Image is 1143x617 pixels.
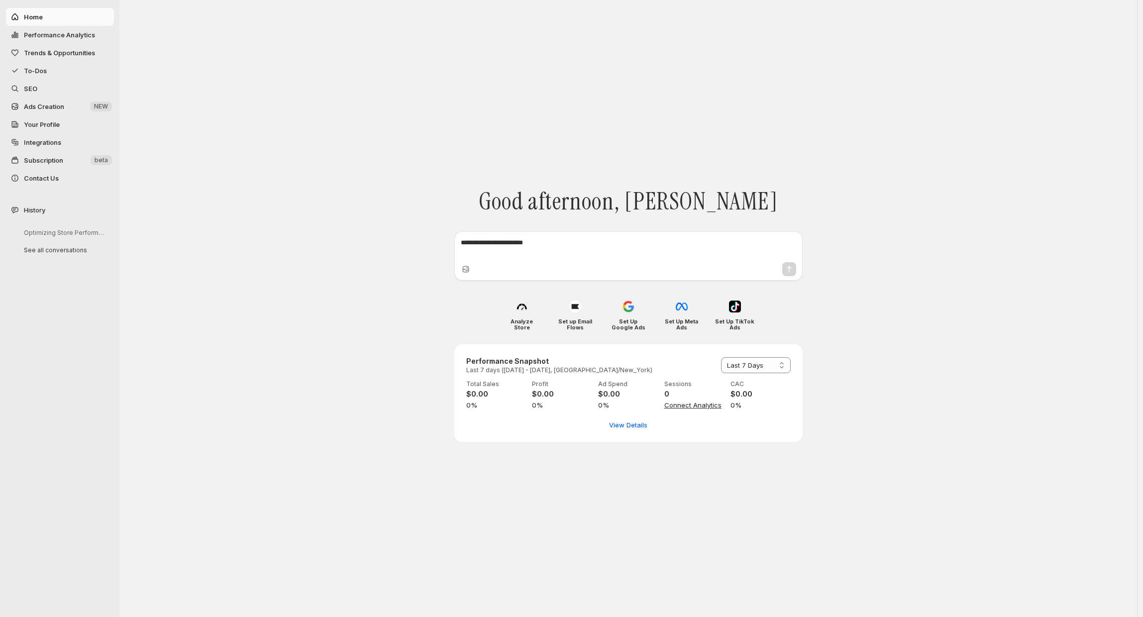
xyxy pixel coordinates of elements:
[466,356,652,366] h3: Performance Snapshot
[730,380,791,388] p: CAC
[466,380,526,388] p: Total Sales
[6,44,114,62] button: Trends & Opportunities
[95,156,108,164] span: beta
[24,31,95,39] span: Performance Analytics
[623,301,634,312] img: Set Up Google Ads icon
[24,103,64,110] span: Ads Creation
[6,169,114,187] button: Contact Us
[16,242,110,258] button: See all conversations
[24,174,59,182] span: Contact Us
[715,318,754,330] h4: Set Up TikTok Ads
[532,400,592,410] span: 0%
[24,67,47,75] span: To-Dos
[6,98,114,115] button: Ads Creation
[502,318,541,330] h4: Analyze Store
[676,301,688,312] img: Set Up Meta Ads icon
[24,156,63,164] span: Subscription
[6,8,114,26] button: Home
[555,318,595,330] h4: Set up Email Flows
[94,103,108,110] span: NEW
[598,389,658,399] h4: $0.00
[516,301,528,312] img: Analyze Store icon
[461,264,471,274] button: Upload image
[598,380,658,388] p: Ad Spend
[16,225,110,240] button: Optimizing Store Performance Analysis Steps
[6,115,114,133] a: Your Profile
[664,380,725,388] p: Sessions
[6,62,114,80] button: To-Dos
[479,187,778,216] span: Good afternoon, [PERSON_NAME]
[6,133,114,151] a: Integrations
[609,318,648,330] h4: Set Up Google Ads
[730,400,791,410] span: 0%
[466,366,652,374] p: Last 7 days ([DATE] - [DATE], [GEOGRAPHIC_DATA]/New_York)
[664,389,725,399] h4: 0
[603,417,653,433] button: View detailed performance
[24,13,43,21] span: Home
[569,301,581,312] img: Set up Email Flows icon
[6,26,114,44] button: Performance Analytics
[466,400,526,410] span: 0%
[532,389,592,399] h4: $0.00
[6,80,114,98] a: SEO
[609,420,647,430] span: View Details
[662,318,701,330] h4: Set Up Meta Ads
[24,49,95,57] span: Trends & Opportunities
[6,151,114,169] button: Subscription
[729,301,741,312] img: Set Up TikTok Ads icon
[466,389,526,399] h4: $0.00
[598,400,658,410] span: 0%
[730,389,791,399] h4: $0.00
[532,380,592,388] p: Profit
[24,120,60,128] span: Your Profile
[664,400,725,410] span: Connect Analytics
[24,138,61,146] span: Integrations
[24,205,45,215] span: History
[24,85,37,93] span: SEO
